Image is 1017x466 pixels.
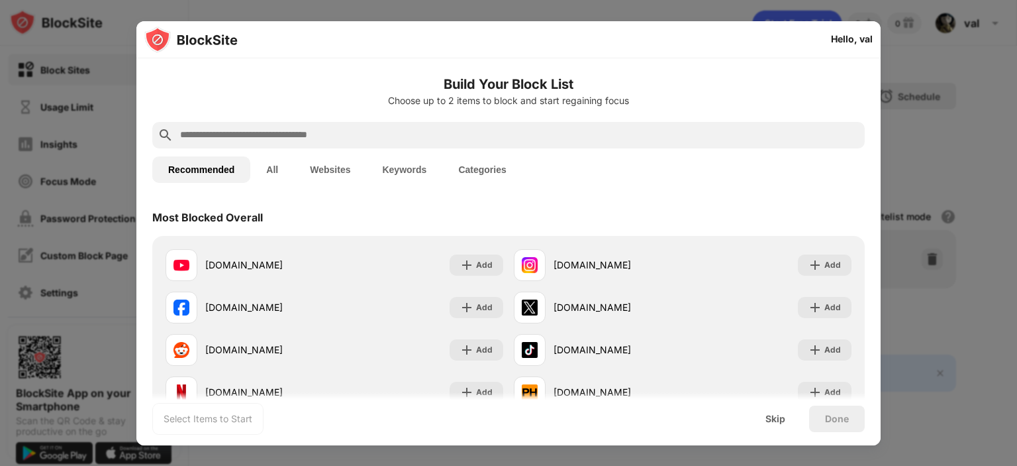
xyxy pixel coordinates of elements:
img: favicons [522,257,538,273]
div: Most Blocked Overall [152,211,263,224]
img: favicons [522,384,538,400]
button: Websites [294,156,366,183]
div: Done [825,414,849,424]
img: favicons [173,384,189,400]
div: Add [824,343,841,357]
h6: Build Your Block List [152,74,865,94]
img: favicons [173,257,189,273]
div: Add [824,301,841,314]
div: Hello, val [831,34,873,44]
div: Select Items to Start [164,412,252,426]
div: Add [476,386,493,399]
div: Add [824,259,841,272]
div: Add [476,301,493,314]
div: [DOMAIN_NAME] [554,300,683,314]
div: [DOMAIN_NAME] [554,258,683,272]
button: All [250,156,294,183]
div: Add [824,386,841,399]
button: Recommended [152,156,250,183]
img: logo-blocksite.svg [144,27,238,53]
div: [DOMAIN_NAME] [205,385,334,399]
div: [DOMAIN_NAME] [205,300,334,314]
button: Categories [442,156,522,183]
div: Add [476,259,493,272]
img: favicons [173,300,189,316]
div: Skip [765,414,785,424]
button: Keywords [366,156,442,183]
img: favicons [173,342,189,358]
div: Add [476,343,493,357]
div: [DOMAIN_NAME] [554,385,683,399]
div: Choose up to 2 items to block and start regaining focus [152,95,865,106]
img: favicons [522,300,538,316]
img: favicons [522,342,538,358]
div: [DOMAIN_NAME] [554,343,683,357]
img: search.svg [158,127,173,143]
div: [DOMAIN_NAME] [205,343,334,357]
div: [DOMAIN_NAME] [205,258,334,272]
